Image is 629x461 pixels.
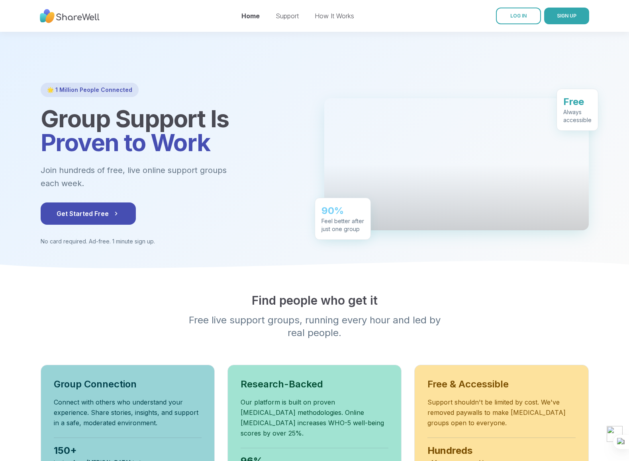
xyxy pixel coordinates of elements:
[41,164,270,190] p: Join hundreds of free, live online support groups each week.
[41,128,210,157] span: Proven to Work
[427,378,575,391] h3: Free & Accessible
[427,444,575,457] div: Hundreds
[563,95,592,108] div: Free
[276,12,299,20] a: Support
[41,83,139,97] div: 🌟 1 Million People Connected
[241,397,388,438] p: Our platform is built on proven [MEDICAL_DATA] methodologies. Online [MEDICAL_DATA] increases WHO...
[563,108,592,124] div: Always accessible
[241,12,260,20] a: Home
[162,314,468,339] p: Free live support groups, running every hour and led by real people.
[427,397,575,428] p: Support shouldn't be limited by cost. We've removed paywalls to make [MEDICAL_DATA] groups open t...
[41,107,305,154] h1: Group Support Is
[40,5,100,27] img: ShareWell Nav Logo
[41,202,136,225] button: Get Started Free
[321,204,364,217] div: 90%
[54,378,202,391] h3: Group Connection
[315,12,354,20] a: How It Works
[510,13,527,19] span: LOG IN
[54,397,202,428] p: Connect with others who understand your experience. Share stories, insights, and support in a saf...
[241,378,388,391] h3: Research-Backed
[57,209,120,218] span: Get Started Free
[557,13,576,19] span: SIGN UP
[496,8,541,24] a: LOG IN
[321,217,364,233] div: Feel better after just one group
[41,293,589,307] h2: Find people who get it
[544,8,589,24] button: SIGN UP
[54,444,202,457] div: 150+
[41,237,305,245] p: No card required. Ad-free. 1 minute sign up.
